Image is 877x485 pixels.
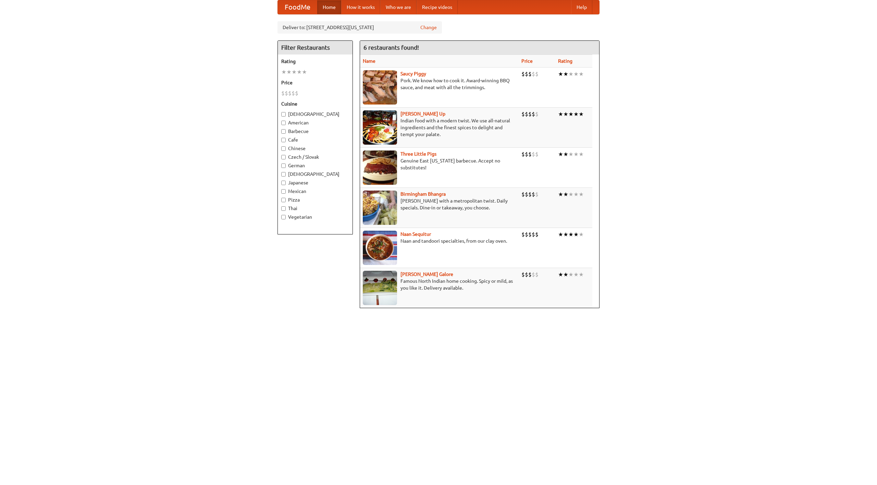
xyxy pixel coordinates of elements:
[563,191,568,198] li: ★
[297,68,302,76] li: ★
[341,0,380,14] a: How it works
[281,215,286,219] input: Vegetarian
[558,271,563,278] li: ★
[281,58,349,65] h5: Rating
[568,110,573,118] li: ★
[525,150,528,158] li: $
[535,150,539,158] li: $
[521,231,525,238] li: $
[281,79,349,86] h5: Price
[563,231,568,238] li: ★
[535,271,539,278] li: $
[400,191,446,197] a: Birmingham Bhangra
[281,181,286,185] input: Japanese
[281,100,349,107] h5: Cuisine
[558,150,563,158] li: ★
[420,24,437,31] a: Change
[278,41,353,54] h4: Filter Restaurants
[532,70,535,78] li: $
[579,70,584,78] li: ★
[363,278,516,291] p: Famous North Indian home cooking. Spicy or mild, as you like it. Delivery available.
[281,196,349,203] label: Pizza
[532,231,535,238] li: $
[302,68,307,76] li: ★
[558,231,563,238] li: ★
[528,271,532,278] li: $
[295,89,298,97] li: $
[528,150,532,158] li: $
[400,151,436,157] a: Three Little Pigs
[532,110,535,118] li: $
[579,231,584,238] li: ★
[521,70,525,78] li: $
[363,150,397,185] img: littlepigs.jpg
[573,110,579,118] li: ★
[380,0,417,14] a: Who we are
[281,68,286,76] li: ★
[525,271,528,278] li: $
[281,162,349,169] label: German
[281,111,349,118] label: [DEMOGRAPHIC_DATA]
[363,238,516,244] p: Naan and tandoori specialties, from our clay oven.
[532,271,535,278] li: $
[521,110,525,118] li: $
[363,117,516,138] p: Indian food with a modern twist. We use all-natural ingredients and the finest spices to delight ...
[563,110,568,118] li: ★
[281,171,349,178] label: [DEMOGRAPHIC_DATA]
[288,89,292,97] li: $
[277,21,442,34] div: Deliver to: [STREET_ADDRESS][US_STATE]
[281,146,286,151] input: Chinese
[281,128,349,135] label: Barbecue
[568,150,573,158] li: ★
[363,70,397,105] img: saucy.jpg
[579,191,584,198] li: ★
[281,112,286,117] input: [DEMOGRAPHIC_DATA]
[579,150,584,158] li: ★
[281,214,349,220] label: Vegetarian
[363,77,516,91] p: Pork. We know how to cook it. Award-winning BBQ sauce, and meat with all the trimmings.
[573,70,579,78] li: ★
[400,271,453,277] a: [PERSON_NAME] Galore
[363,157,516,171] p: Genuine East [US_STATE] barbecue. Accept no substitutes!
[400,231,431,237] a: Naan Sequitur
[281,189,286,194] input: Mexican
[281,206,286,211] input: Thai
[281,145,349,152] label: Chinese
[281,179,349,186] label: Japanese
[521,150,525,158] li: $
[568,70,573,78] li: ★
[532,191,535,198] li: $
[281,119,349,126] label: American
[281,154,349,160] label: Czech / Slovak
[535,70,539,78] li: $
[281,136,349,143] label: Cafe
[573,271,579,278] li: ★
[571,0,592,14] a: Help
[317,0,341,14] a: Home
[281,198,286,202] input: Pizza
[281,205,349,212] label: Thai
[568,231,573,238] li: ★
[579,271,584,278] li: ★
[525,191,528,198] li: $
[528,70,532,78] li: $
[363,44,419,51] ng-pluralize: 6 restaurants found!
[400,71,426,76] b: Saucy Piggy
[400,111,445,117] a: [PERSON_NAME] Up
[363,271,397,305] img: currygalore.jpg
[281,138,286,142] input: Cafe
[363,197,516,211] p: [PERSON_NAME] with a metropolitan twist. Daily specials. Dine-in or takeaway, you choose.
[558,70,563,78] li: ★
[558,58,572,64] a: Rating
[281,129,286,134] input: Barbecue
[528,110,532,118] li: $
[286,68,292,76] li: ★
[525,70,528,78] li: $
[573,150,579,158] li: ★
[417,0,458,14] a: Recipe videos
